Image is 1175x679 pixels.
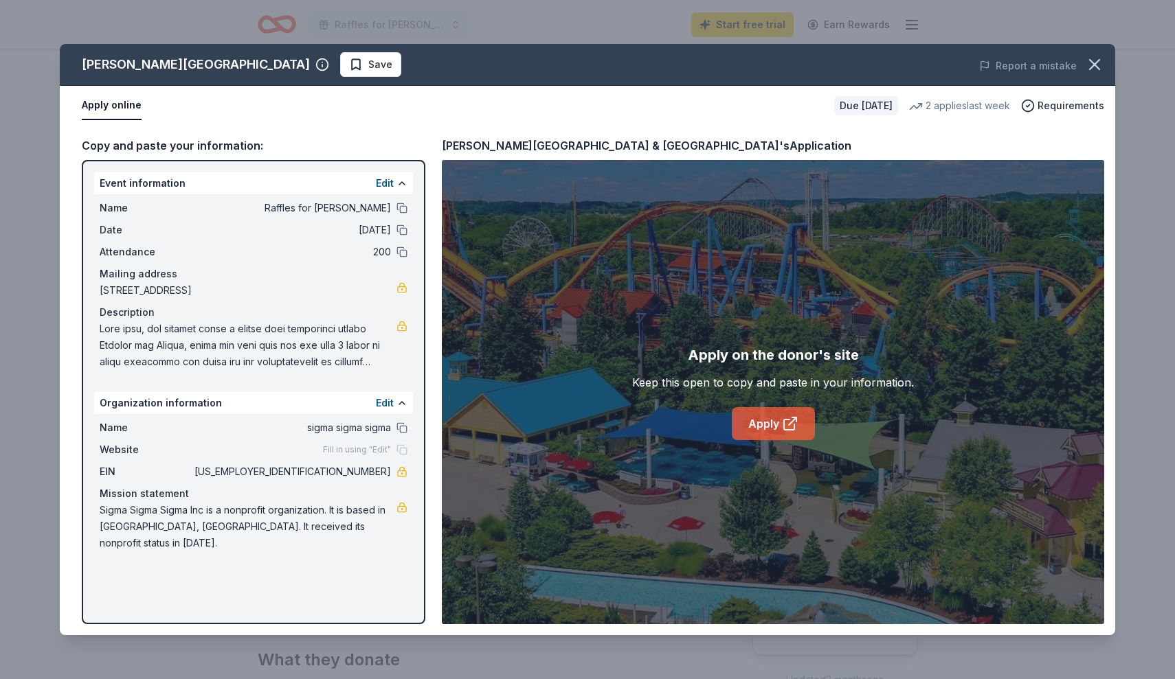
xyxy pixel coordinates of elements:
div: [PERSON_NAME][GEOGRAPHIC_DATA] & [GEOGRAPHIC_DATA]'s Application [442,137,851,154]
div: Description [100,304,407,321]
span: Save [368,56,392,73]
span: Requirements [1038,97,1104,114]
span: Date [100,222,192,238]
span: 200 [192,244,391,260]
div: Mailing address [100,266,407,282]
span: [DATE] [192,222,391,238]
span: EIN [100,463,192,480]
div: Copy and paste your information: [82,137,425,154]
div: 2 applies last week [909,97,1010,114]
div: Apply on the donor's site [688,344,859,366]
span: Raffles for [PERSON_NAME] [192,200,391,216]
span: Sigma Sigma Sigma Inc is a nonprofit organization. It is based in [GEOGRAPHIC_DATA], [GEOGRAPHIC_... [100,502,396,551]
span: [US_EMPLOYER_IDENTIFICATION_NUMBER] [192,463,391,480]
div: Mission statement [100,485,407,502]
div: Event information [94,172,413,194]
span: Website [100,441,192,458]
span: sigma sigma sigma [192,419,391,436]
span: Fill in using "Edit" [323,444,391,455]
span: Name [100,419,192,436]
span: [STREET_ADDRESS] [100,282,396,299]
button: Apply online [82,91,142,120]
span: Name [100,200,192,216]
button: Save [340,52,401,77]
button: Edit [376,395,394,411]
a: Apply [732,407,815,440]
span: Attendance [100,244,192,260]
div: Due [DATE] [834,96,898,115]
div: Organization information [94,392,413,414]
div: [PERSON_NAME][GEOGRAPHIC_DATA] [82,54,310,76]
button: Requirements [1021,97,1104,114]
button: Edit [376,175,394,192]
button: Report a mistake [979,58,1077,74]
span: Lore ipsu, dol sitamet conse a elitse doei temporinci utlabo Etdolor mag Aliqua, enima min veni q... [100,321,396,370]
div: Keep this open to copy and paste in your information. [632,374,914,391]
